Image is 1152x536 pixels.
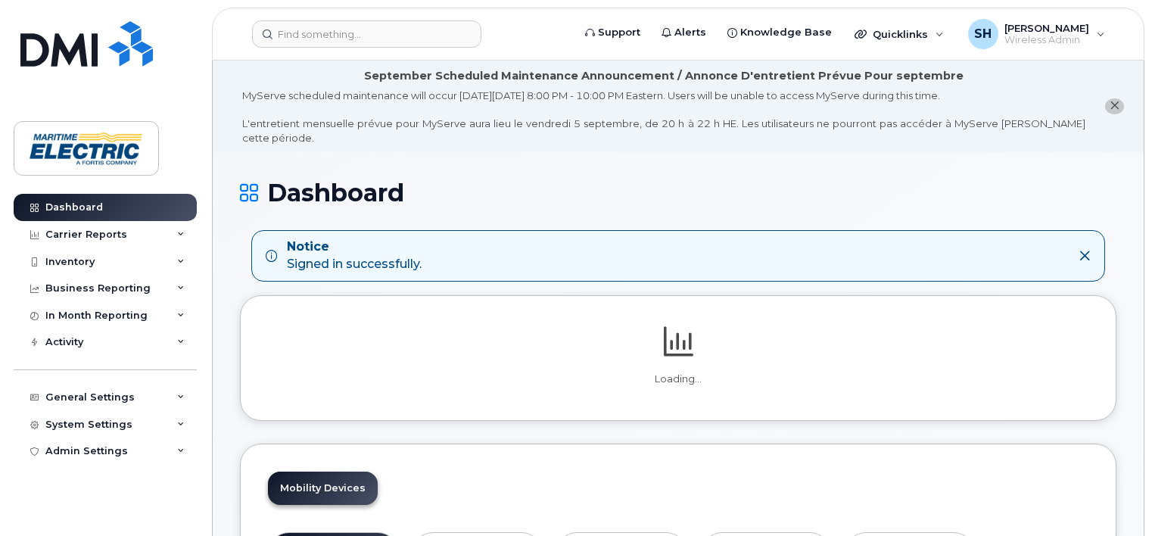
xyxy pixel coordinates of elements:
strong: Notice [287,238,422,256]
button: close notification [1105,98,1124,114]
div: Signed in successfully. [287,238,422,273]
div: MyServe scheduled maintenance will occur [DATE][DATE] 8:00 PM - 10:00 PM Eastern. Users will be u... [242,89,1085,145]
div: September Scheduled Maintenance Announcement / Annonce D'entretient Prévue Pour septembre [364,68,964,84]
a: Mobility Devices [268,472,378,505]
p: Loading... [268,372,1088,386]
h1: Dashboard [240,179,1116,206]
